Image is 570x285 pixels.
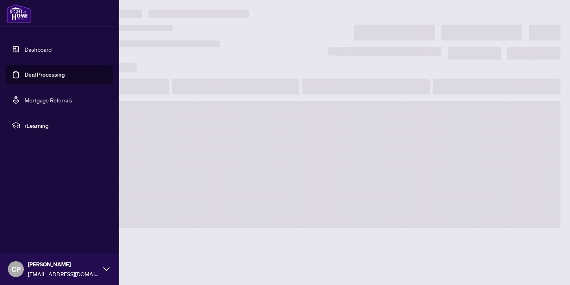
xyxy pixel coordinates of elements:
span: rLearning [25,121,107,130]
img: logo [6,4,31,23]
a: Deal Processing [25,71,65,78]
span: [EMAIL_ADDRESS][DOMAIN_NAME] [28,270,99,278]
span: [PERSON_NAME] [28,260,99,269]
span: CP [12,264,21,275]
a: Dashboard [25,46,52,53]
button: Open asap [538,257,562,281]
a: Mortgage Referrals [25,96,72,104]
